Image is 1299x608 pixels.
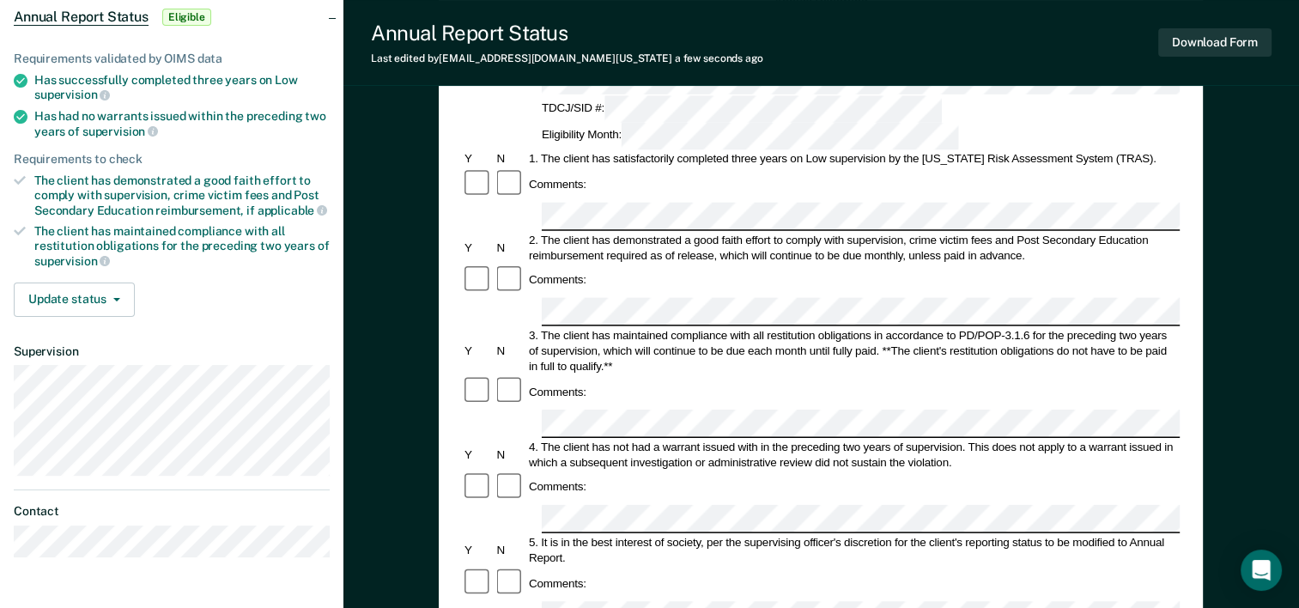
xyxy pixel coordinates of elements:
div: The client has demonstrated a good faith effort to comply with supervision, crime victim fees and... [34,173,330,217]
div: Comments: [526,272,589,288]
div: Comments: [526,575,589,591]
div: Y [462,543,494,558]
div: 2. The client has demonstrated a good faith effort to comply with supervision, crime victim fees ... [526,232,1180,263]
span: applicable [258,204,327,217]
div: N [495,543,526,558]
div: Eligibility Month: [539,123,962,149]
span: supervision [34,88,110,101]
button: Update status [14,283,135,317]
button: Download Form [1158,28,1272,57]
div: 3. The client has maintained compliance with all restitution obligations in accordance to PD/POP-... [526,327,1180,374]
span: a few seconds ago [675,52,763,64]
span: Annual Report Status [14,9,149,26]
span: Eligible [162,9,211,26]
dt: Supervision [14,344,330,359]
div: Y [462,240,494,255]
div: 4. The client has not had a warrant issued with in the preceding two years of supervision. This d... [526,439,1180,470]
div: Last edited by [EMAIL_ADDRESS][DOMAIN_NAME][US_STATE] [371,52,763,64]
span: supervision [34,254,110,268]
div: 1. The client has satisfactorily completed three years on Low supervision by the [US_STATE] Risk ... [526,151,1180,167]
div: Has successfully completed three years on Low [34,73,330,102]
div: N [495,151,526,167]
div: TDCJ/SID #: [539,96,944,123]
div: Y [462,151,494,167]
div: N [495,240,526,255]
div: Comments: [526,479,589,495]
div: The client has maintained compliance with all restitution obligations for the preceding two years of [34,224,330,268]
div: Requirements to check [14,152,330,167]
dt: Contact [14,504,330,519]
div: 5. It is in the best interest of society, per the supervising officer's discretion for the client... [526,535,1180,566]
div: Has had no warrants issued within the preceding two years of [34,109,330,138]
div: Y [462,343,494,358]
div: Comments: [526,384,589,399]
div: Comments: [526,177,589,192]
div: N [495,343,526,358]
div: Annual Report Status [371,21,763,46]
div: Y [462,447,494,462]
span: supervision [82,125,158,138]
div: Requirements validated by OIMS data [14,52,330,66]
div: Open Intercom Messenger [1241,550,1282,591]
div: N [495,447,526,462]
